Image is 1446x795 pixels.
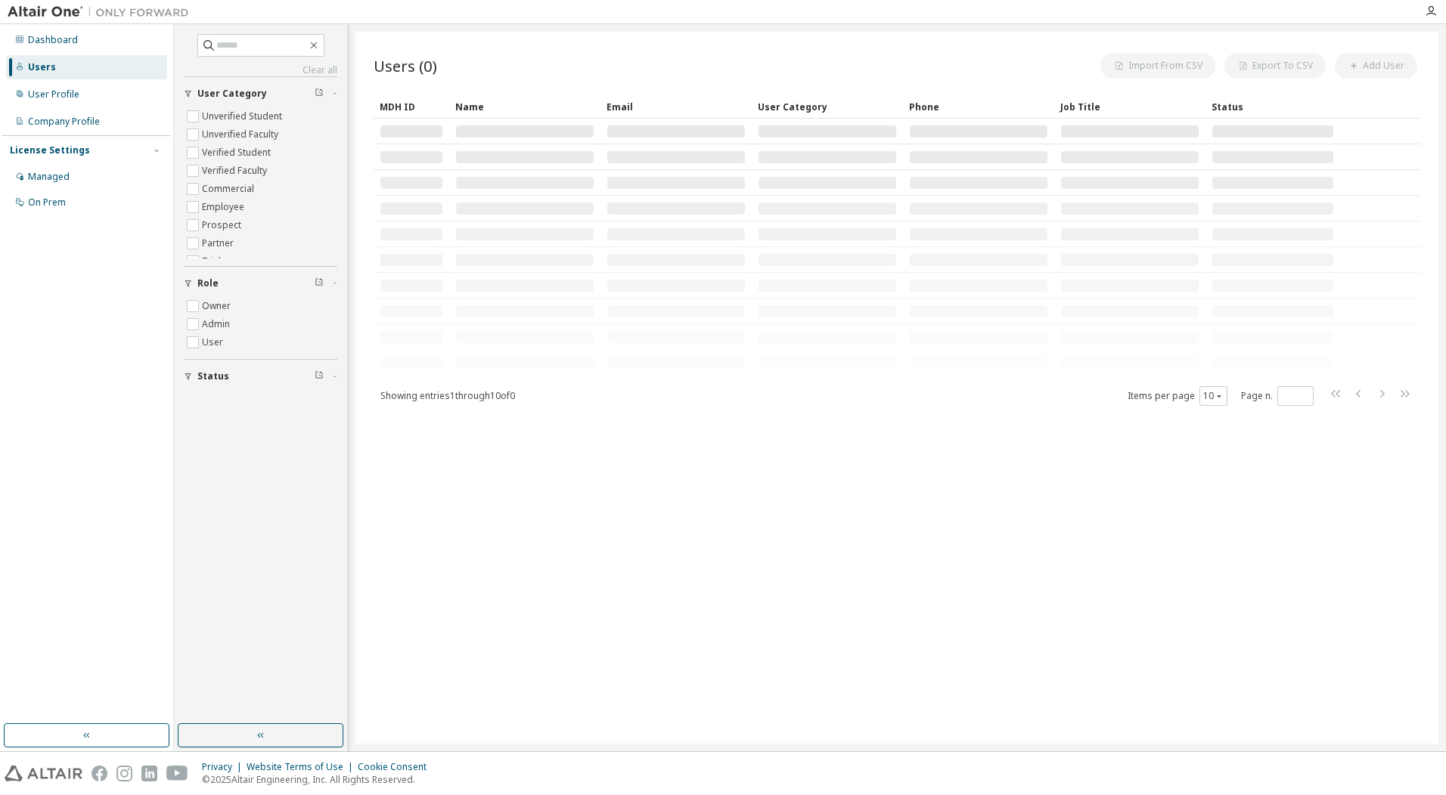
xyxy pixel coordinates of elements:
[455,94,594,119] div: Name
[202,144,274,162] label: Verified Student
[197,277,219,289] span: Role
[202,125,281,144] label: Unverified Faculty
[184,267,337,300] button: Role
[28,88,79,101] div: User Profile
[909,94,1048,119] div: Phone
[202,315,233,333] label: Admin
[202,107,285,125] label: Unverified Student
[247,761,358,773] div: Website Terms of Use
[1241,386,1314,406] span: Page n.
[202,761,247,773] div: Privacy
[1335,53,1417,79] button: Add User
[184,360,337,393] button: Status
[1224,53,1326,79] button: Export To CSV
[758,94,897,119] div: User Category
[202,252,224,271] label: Trial
[5,766,82,781] img: altair_logo.svg
[184,64,337,76] a: Clear all
[380,94,443,119] div: MDH ID
[1060,94,1199,119] div: Job Title
[28,61,56,73] div: Users
[141,766,157,781] img: linkedin.svg
[202,234,237,252] label: Partner
[202,297,234,315] label: Owner
[28,116,100,128] div: Company Profile
[28,34,78,46] div: Dashboard
[607,94,746,119] div: Email
[202,216,244,234] label: Prospect
[184,77,337,110] button: User Category
[1128,386,1227,406] span: Items per page
[374,55,437,76] span: Users (0)
[1100,53,1215,79] button: Import From CSV
[202,180,257,198] label: Commercial
[197,88,267,100] span: User Category
[315,277,324,289] span: Clear filter
[116,766,132,781] img: instagram.svg
[202,333,226,351] label: User
[358,761,436,773] div: Cookie Consent
[10,144,90,156] div: License Settings
[1203,390,1224,402] button: 10
[380,389,515,402] span: Showing entries 1 through 10 of 0
[1212,94,1334,119] div: Status
[202,773,436,786] p: © 2025 Altair Engineering, Inc. All Rights Reserved.
[166,766,188,781] img: youtube.svg
[315,88,324,100] span: Clear filter
[202,162,270,180] label: Verified Faculty
[28,171,70,183] div: Managed
[315,370,324,382] span: Clear filter
[197,370,229,382] span: Status
[28,196,66,209] div: On Prem
[92,766,107,781] img: facebook.svg
[202,198,247,216] label: Employee
[8,5,197,20] img: Altair One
